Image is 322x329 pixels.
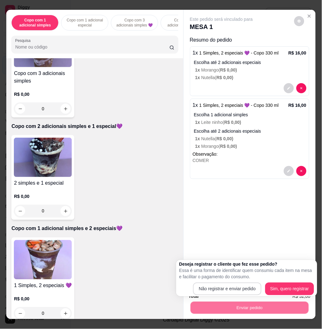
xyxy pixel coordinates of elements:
p: Nutella ( [195,136,307,142]
p: Nutella ( [195,74,307,81]
p: Observação: [193,151,307,157]
span: 1 x [195,67,201,72]
button: decrease-product-quantity [296,166,307,176]
p: Copo com 2 adicionais simples e 1 especial💜 [11,123,178,130]
p: Copo com 3 adicionais simples 💜 [116,18,153,28]
p: R$ 16,00 [289,102,307,108]
button: Enviar pedido [190,302,308,314]
p: 1 x [193,101,279,109]
p: Copo com 1 adicional especial [66,18,103,28]
span: 1 Simples, 2 especiais 💜 - Copo 330 ml [199,103,279,108]
span: R$ 0,00 ) [220,144,237,149]
p: Escolha até 2 adicionais especiais [194,128,307,134]
img: product-image [14,138,72,177]
p: Copo com 1 adicional simples [17,18,53,28]
p: Essa é uma forma de identificar quem consumiu cada item na mesa e facilitar o pagamento do consumo. [179,268,314,280]
button: decrease-product-quantity [296,83,307,93]
h4: 2 simples e 1 especial [14,180,72,187]
span: 1 x [195,136,201,141]
span: 1 x [195,120,201,125]
p: R$ 0,00 [14,296,72,302]
h4: 1 Simples, 2 especiais 💜 [14,282,72,290]
p: R$ 0,00 [14,91,72,97]
p: R$ 0,00 [14,193,72,200]
div: COMER [193,157,307,164]
p: R$ 16,00 [289,50,307,56]
strong: Total [189,294,199,299]
span: R$ 0,00 ) [216,136,233,141]
span: R$ 0,00 ) [216,75,233,80]
span: R$ 0,00 ) [220,67,237,72]
img: product-image [14,240,72,280]
p: Leite ninho ( [195,119,307,125]
span: 1 x [195,144,201,149]
p: Resumo do pedido [190,36,309,44]
span: 1 x [195,75,201,80]
button: Não registrar e enviar pedido [193,283,262,295]
p: 1 x [193,49,279,57]
h2: Deseja registrar o cliente que fez esse pedido? [179,261,314,268]
p: Escolha 1 adicional simples [194,112,307,118]
p: Copo com 2 adicionais simples e 1 especial💜 [166,18,203,28]
p: Morango ( [195,67,307,73]
span: R$ 0,00 ) [224,120,241,125]
button: decrease-product-quantity [284,166,294,176]
button: Sim, quero registrar [265,283,314,295]
h4: Copo com 3 adicionais simples [14,70,72,85]
p: Este pedido será vinculado para [190,16,253,22]
button: Close [304,11,314,21]
p: MESA 1 [190,22,253,31]
p: Escolha até 2 adicionais especiais [194,59,307,66]
span: 1 Simples, 2 especiais 💜 - Copo 330 ml [199,50,279,55]
input: Pesquisa [15,44,170,50]
button: decrease-product-quantity [284,83,294,93]
p: Morango ( [195,143,307,149]
label: Pesquisa [15,38,33,43]
p: Copo com 1 adicional simples e 2 especiais💜 [11,225,178,233]
button: decrease-product-quantity [294,16,304,26]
